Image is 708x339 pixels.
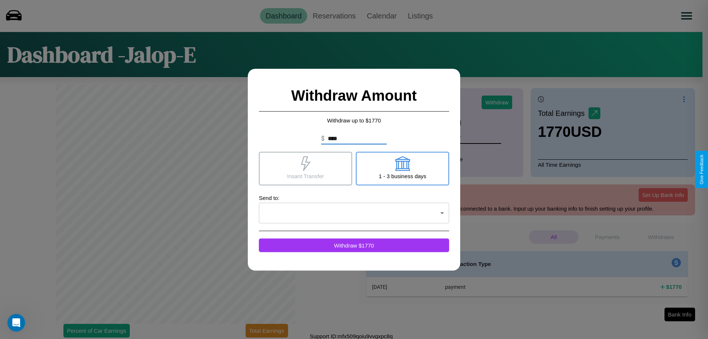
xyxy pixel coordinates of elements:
p: $ [321,134,324,143]
iframe: Intercom live chat [7,314,25,332]
p: Send to: [259,193,449,203]
h2: Withdraw Amount [259,80,449,111]
div: Give Feedback [699,155,704,184]
button: Withdraw $1770 [259,238,449,252]
p: Withdraw up to $ 1770 [259,115,449,125]
p: Insant Transfer [287,171,324,181]
p: 1 - 3 business days [379,171,426,181]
